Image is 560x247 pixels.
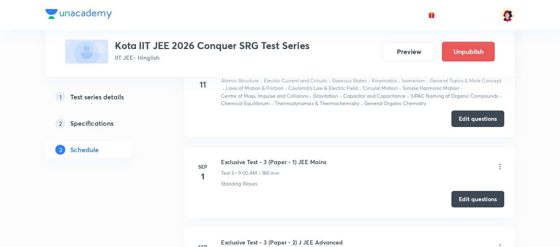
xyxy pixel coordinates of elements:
button: Unpublish [442,42,495,61]
button: avatar [425,8,438,21]
p: 2 [55,118,65,128]
p: Chemical Equilibrium [221,100,270,107]
p: Test 3 • 9:00 AM • 180 min [221,169,279,177]
div: · [361,100,363,107]
a: Company Logo [45,9,112,21]
a: 1Test series details [45,89,158,105]
p: IIT JEE • Hinglish [115,53,310,62]
div: · [359,85,361,92]
h3: Kota IIT JEE 2026 Conquer SRG Test Series [115,40,310,52]
p: Laws of Motion & Friction [226,85,283,92]
p: 3 [55,145,65,155]
div: · [461,85,463,92]
button: Preview [382,42,435,61]
p: Isomerism [402,77,425,85]
img: avatar [428,11,435,19]
div: · [340,92,342,100]
div: · [271,100,273,107]
p: Gaseous States [332,77,367,85]
div: · [261,77,262,85]
div: · [399,85,401,92]
img: fallback-thumbnail.png [65,40,108,64]
h5: Schedule [70,145,99,155]
h5: Specifications [70,118,114,128]
p: Gravitation [313,92,338,100]
h6: Exclusive Test - 3 (Paper - 2) J JEE Advanced [221,238,343,247]
div: · [329,77,330,85]
p: IUPAC Naming of Organic Compounds [411,92,498,100]
p: Atomic Structure [221,77,259,85]
p: General Organic Chemistry [364,100,426,107]
div: · [407,92,409,100]
p: General Topics & Mole Concept [430,77,501,85]
div: · [310,92,311,100]
div: · [399,77,400,85]
div: · [223,85,224,92]
h6: Exclusive Test - 3 (Paper - 1) JEE Mains [221,158,326,166]
div: · [500,92,501,100]
p: Thermodynamics & Thermochemistry [275,100,359,107]
h6: Sep [195,163,211,170]
img: Company Logo [45,9,112,19]
p: Kinematics [372,77,397,85]
h4: 11 [195,78,211,91]
h4: 1 [195,170,211,183]
img: Arpan Porwal [501,8,515,22]
div: · [285,85,287,92]
p: Circular Motion [363,85,398,92]
p: Simple Harmonic Motion [403,85,459,92]
p: Centre of Mass, Impulse and Collisions [221,92,308,100]
p: Standing Waves [221,180,257,188]
p: 1 [55,92,65,102]
a: 2Specifications [45,115,158,132]
h5: Test series details [70,92,124,102]
p: Coulomb's Law & Electric Field [288,85,358,92]
p: Electric Current and Circuits [264,77,327,85]
p: Capacitor and Capacitance [343,92,406,100]
div: · [427,77,428,85]
button: Edit questions [451,111,504,127]
div: · [368,77,370,85]
button: Edit questions [451,191,504,207]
